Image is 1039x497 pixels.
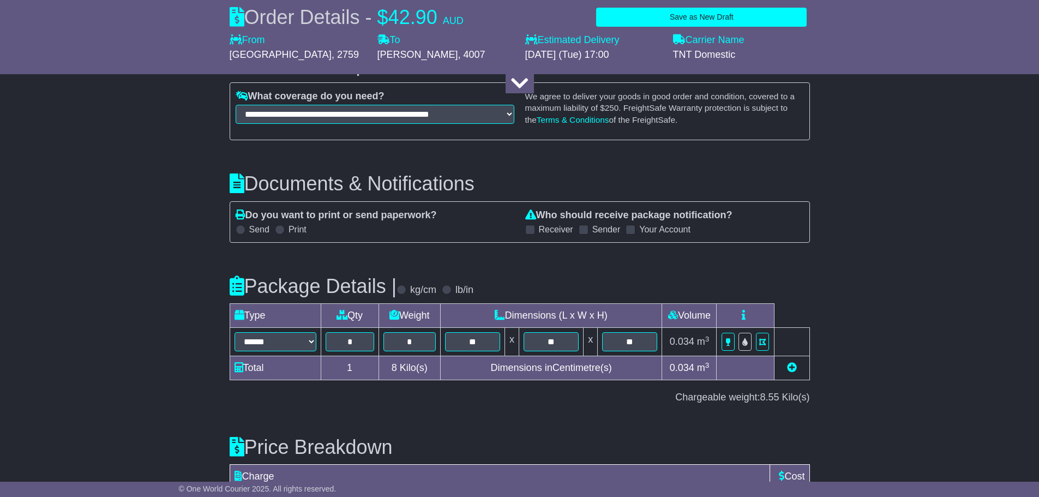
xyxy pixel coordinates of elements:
td: Cost [770,465,809,489]
label: kg/cm [410,284,436,296]
span: [PERSON_NAME] [377,49,458,60]
span: 0.034 [670,362,694,373]
label: Receiver [539,224,573,235]
td: Dimensions in Centimetre(s) [440,356,662,380]
label: What coverage do you need? [236,91,385,103]
td: x [584,328,598,356]
button: Save as New Draft [596,8,807,27]
label: Do you want to print or send paperwork? [236,209,437,221]
label: Sender [592,224,621,235]
div: Order Details - [230,5,464,29]
span: AUD [443,15,464,26]
label: lb/in [455,284,473,296]
span: 8 [392,362,397,373]
div: [DATE] (Tue) 17:00 [525,49,662,61]
h3: Price Breakdown [230,436,810,458]
h3: Documents & Notifications [230,173,810,195]
td: x [505,328,519,356]
label: Print [289,224,307,235]
sup: 3 [705,361,710,369]
label: Send [249,224,269,235]
span: , 2759 [332,49,359,60]
div: Chargeable weight: Kilo(s) [230,392,810,404]
td: Type [230,304,321,328]
td: Charge [230,465,770,489]
div: TNT Domestic [673,49,810,61]
label: From [230,34,265,46]
span: [GEOGRAPHIC_DATA] [230,49,332,60]
span: 42.90 [388,6,437,28]
sup: 3 [705,335,710,343]
span: m [697,336,710,347]
td: Dimensions (L x W x H) [440,304,662,328]
label: Your Account [639,224,690,235]
small: We agree to deliver your goods in good order and condition, covered to a maximum liability of $ .... [525,92,795,124]
td: Volume [662,304,717,328]
label: To [377,34,400,46]
label: Carrier Name [673,34,744,46]
label: Estimated Delivery [525,34,662,46]
a: Add new item [787,362,797,373]
a: Terms & Conditions [537,115,609,124]
h3: Package Details | [230,276,397,297]
span: m [697,362,710,373]
span: , 4007 [458,49,485,60]
span: $ [377,6,388,28]
td: Total [230,356,321,380]
td: Weight [379,304,440,328]
span: 250 [605,103,619,112]
td: 1 [321,356,379,380]
label: Who should receive package notification? [525,209,732,221]
span: © One World Courier 2025. All rights reserved. [179,484,337,493]
td: Qty [321,304,379,328]
td: Kilo(s) [379,356,440,380]
span: 8.55 [760,392,779,403]
span: 0.034 [670,336,694,347]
